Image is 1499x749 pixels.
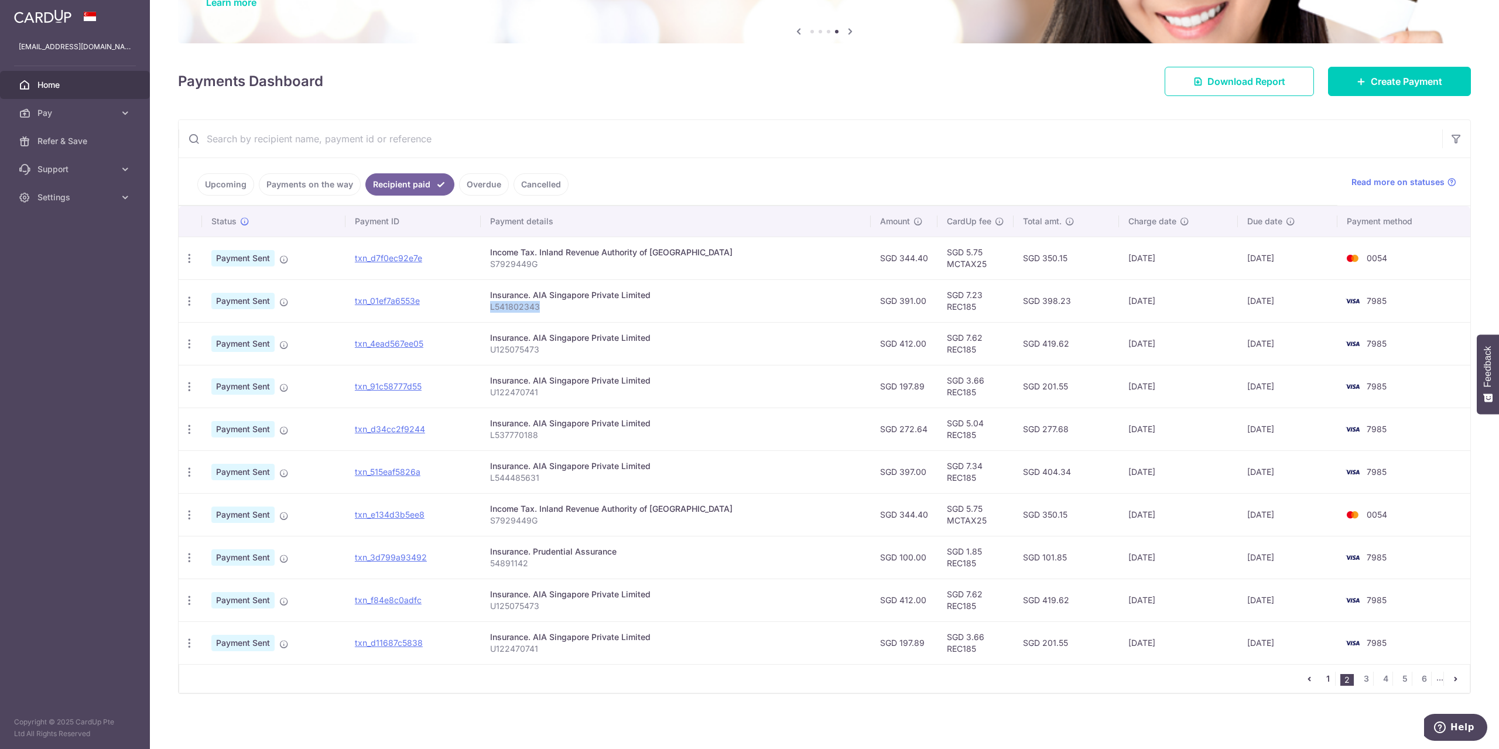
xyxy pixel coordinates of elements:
a: 3 [1359,672,1373,686]
span: Total amt. [1023,216,1062,227]
td: SGD 7.23 REC185 [937,279,1014,322]
div: Insurance. Prudential Assurance [490,546,861,558]
p: 54891142 [490,558,861,569]
a: Recipient paid [365,173,454,196]
span: 7985 [1367,424,1387,434]
h4: Payments Dashboard [178,71,323,92]
td: [DATE] [1238,237,1337,279]
td: [DATE] [1238,579,1337,621]
a: txn_01ef7a6553e [355,296,420,306]
p: U125075473 [490,344,861,355]
input: Search by recipient name, payment id or reference [179,120,1442,158]
td: [DATE] [1238,536,1337,579]
a: txn_d11687c5838 [355,638,423,648]
li: 2 [1340,674,1354,686]
a: 6 [1417,672,1431,686]
td: [DATE] [1119,579,1238,621]
a: txn_f84e8c0adfc [355,595,422,605]
img: CardUp [14,9,71,23]
img: Bank Card [1341,294,1364,308]
span: Payment Sent [211,507,275,523]
p: U125075473 [490,600,861,612]
img: Bank Card [1341,251,1364,265]
span: CardUp fee [947,216,991,227]
td: SGD 397.00 [871,450,937,493]
span: 7985 [1367,296,1387,306]
span: Amount [880,216,910,227]
span: 7985 [1367,552,1387,562]
span: Pay [37,107,115,119]
span: 7985 [1367,638,1387,648]
td: SGD 201.55 [1014,621,1118,664]
td: SGD 3.66 REC185 [937,621,1014,664]
a: txn_d34cc2f9244 [355,424,425,434]
td: SGD 419.62 [1014,322,1118,365]
td: SGD 344.40 [871,237,937,279]
img: Bank Card [1341,508,1364,522]
td: SGD 272.64 [871,408,937,450]
span: 7985 [1367,338,1387,348]
a: Read more on statuses [1351,176,1456,188]
td: SGD 5.75 MCTAX25 [937,493,1014,536]
td: SGD 7.34 REC185 [937,450,1014,493]
a: Create Payment [1328,67,1471,96]
td: [DATE] [1119,621,1238,664]
div: Insurance. AIA Singapore Private Limited [490,418,861,429]
td: SGD 344.40 [871,493,937,536]
td: SGD 1.85 REC185 [937,536,1014,579]
p: U122470741 [490,387,861,398]
li: ... [1436,672,1444,686]
a: txn_91c58777d55 [355,381,422,391]
td: SGD 350.15 [1014,493,1118,536]
td: SGD 412.00 [871,579,937,621]
td: [DATE] [1238,621,1337,664]
span: Settings [37,191,115,203]
button: Feedback - Show survey [1477,334,1499,414]
p: S7929449G [490,258,861,270]
p: U122470741 [490,643,861,655]
span: 7985 [1367,595,1387,605]
a: txn_e134d3b5ee8 [355,509,425,519]
th: Payment ID [345,206,481,237]
td: SGD 197.89 [871,621,937,664]
td: SGD 350.15 [1014,237,1118,279]
td: [DATE] [1119,408,1238,450]
span: Feedback [1483,346,1493,387]
nav: pager [1302,665,1470,693]
img: Bank Card [1341,422,1364,436]
td: [DATE] [1119,322,1238,365]
td: [DATE] [1119,279,1238,322]
a: txn_515eaf5826a [355,467,420,477]
span: Payment Sent [211,421,275,437]
div: Insurance. AIA Singapore Private Limited [490,332,861,344]
a: 5 [1398,672,1412,686]
td: [DATE] [1238,408,1337,450]
td: SGD 391.00 [871,279,937,322]
div: Income Tax. Inland Revenue Authority of [GEOGRAPHIC_DATA] [490,503,861,515]
td: [DATE] [1119,536,1238,579]
span: Create Payment [1371,74,1442,88]
span: 7985 [1367,467,1387,477]
span: Payment Sent [211,250,275,266]
img: Bank Card [1341,337,1364,351]
img: Bank Card [1341,593,1364,607]
span: Read more on statuses [1351,176,1445,188]
span: 0054 [1367,253,1387,263]
div: Income Tax. Inland Revenue Authority of [GEOGRAPHIC_DATA] [490,247,861,258]
iframe: Opens a widget where you can find more information [1424,714,1487,743]
td: [DATE] [1238,279,1337,322]
img: Bank Card [1341,379,1364,394]
span: Payment Sent [211,549,275,566]
span: Download Report [1207,74,1285,88]
span: Payment Sent [211,464,275,480]
td: SGD 201.55 [1014,365,1118,408]
p: L544485631 [490,472,861,484]
td: SGD 7.62 REC185 [937,579,1014,621]
a: Overdue [459,173,509,196]
img: Bank Card [1341,550,1364,565]
div: Insurance. AIA Singapore Private Limited [490,375,861,387]
a: Payments on the way [259,173,361,196]
a: Cancelled [514,173,569,196]
a: txn_3d799a93492 [355,552,427,562]
p: [EMAIL_ADDRESS][DOMAIN_NAME] [19,41,131,53]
